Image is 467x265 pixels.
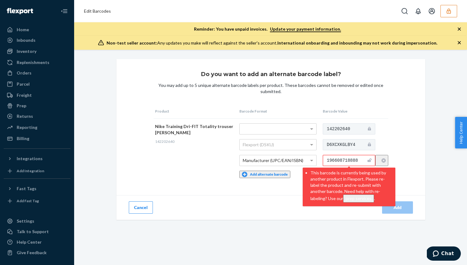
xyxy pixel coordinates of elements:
[17,59,49,66] div: Replenishments
[4,111,70,121] a: Returns
[17,229,49,235] div: Talk to Support
[17,135,29,142] div: Billing
[4,134,70,143] a: Billing
[455,117,467,148] button: Help Center
[17,218,34,224] div: Settings
[398,5,411,17] button: Open Search Box
[17,70,32,76] div: Orders
[4,196,70,206] a: Add Fast Tag
[17,37,36,43] div: Inbounds
[427,246,461,262] iframe: Opens a widget where you can chat to one of our agents
[321,104,388,119] th: Barcode Value
[240,139,316,150] div: Flexport (DSKU)
[239,171,290,178] button: Add alternate barcode
[4,68,70,78] a: Orders
[277,40,437,45] span: International onboarding and inbounding may not work during impersonation.
[7,8,33,14] img: Flexport logo
[4,237,70,247] a: Help Center
[58,5,70,17] button: Close Navigation
[17,92,32,98] div: Freight
[4,25,70,35] a: Home
[310,168,392,203] li: This barcode is currently being used by another product in Flexport. Please re-label the product ...
[4,248,70,258] button: Give Feedback
[4,227,70,237] button: Talk to Support
[387,204,408,211] div: Add
[243,158,303,163] span: Manufacturer (UPC/EAN/ISBN)
[154,104,238,119] th: Product
[4,166,70,176] a: Add Integration
[17,81,30,87] div: Parcel
[4,79,70,89] a: Parcel
[17,27,29,33] div: Home
[129,201,153,214] button: Cancel
[4,58,70,67] a: Replenishments
[4,154,70,164] button: Integrations
[107,40,437,46] div: Any updates you make will reflect against the seller's account.
[17,156,43,162] div: Integrations
[154,71,388,78] h1: Do you want to add an alternate barcode label?
[426,5,438,17] button: Open account menu
[343,194,374,203] button: prep services
[17,239,42,245] div: Help Center
[4,101,70,111] a: Prep
[382,201,413,214] button: Add
[4,122,70,132] a: Reporting
[154,82,388,95] div: You may add up to 5 unique alternate barcode labels per product. These barcodes cannot be removed...
[84,8,111,14] span: Edit Barcodes
[17,186,36,192] div: Fast Tags
[17,113,33,119] div: Returns
[238,104,321,119] th: Barcode Format
[194,26,341,32] p: Reminder: You have unpaid invoices.
[4,46,70,56] a: Inventory
[17,48,36,54] div: Inventory
[155,139,175,144] span: 142202640
[4,90,70,100] a: Freight
[412,5,424,17] button: Open notifications
[17,124,37,130] div: Reporting
[4,184,70,194] button: Fast Tags
[79,3,116,19] ol: breadcrumbs
[107,40,157,45] span: Non-test seller account:
[17,168,44,173] div: Add Integration
[4,216,70,226] a: Settings
[17,103,26,109] div: Prep
[17,250,47,256] div: Give Feedback
[270,26,341,32] a: Update your payment information.
[17,198,39,203] div: Add Fast Tag
[155,123,233,136] div: Nike Training Dri-FIT Totality trouser [PERSON_NAME]
[4,35,70,45] a: Inbounds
